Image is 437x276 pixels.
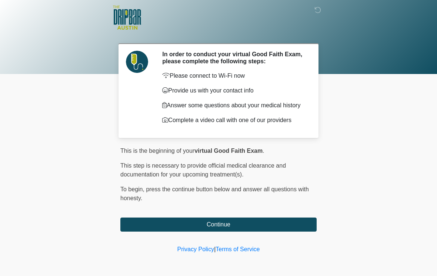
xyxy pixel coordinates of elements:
[162,101,306,110] p: Answer some questions about your medical history
[120,218,317,232] button: Continue
[162,71,306,80] p: Please connect to Wi-Fi now
[177,246,214,252] a: Privacy Policy
[120,186,309,201] span: press the continue button below and answer all questions with honesty.
[162,86,306,95] p: Provide us with your contact info
[162,116,306,125] p: Complete a video call with one of our providers
[214,246,216,252] a: |
[216,246,260,252] a: Terms of Service
[263,148,264,154] span: .
[126,51,148,73] img: Agent Avatar
[120,148,194,154] span: This is the beginning of your
[162,51,306,65] h2: In order to conduct your virtual Good Faith Exam, please complete the following steps:
[120,186,146,192] span: To begin,
[113,6,141,30] img: The DRIPBaR - Austin The Domain Logo
[120,162,286,178] span: This step is necessary to provide official medical clearance and documentation for your upcoming ...
[194,148,263,154] strong: virtual Good Faith Exam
